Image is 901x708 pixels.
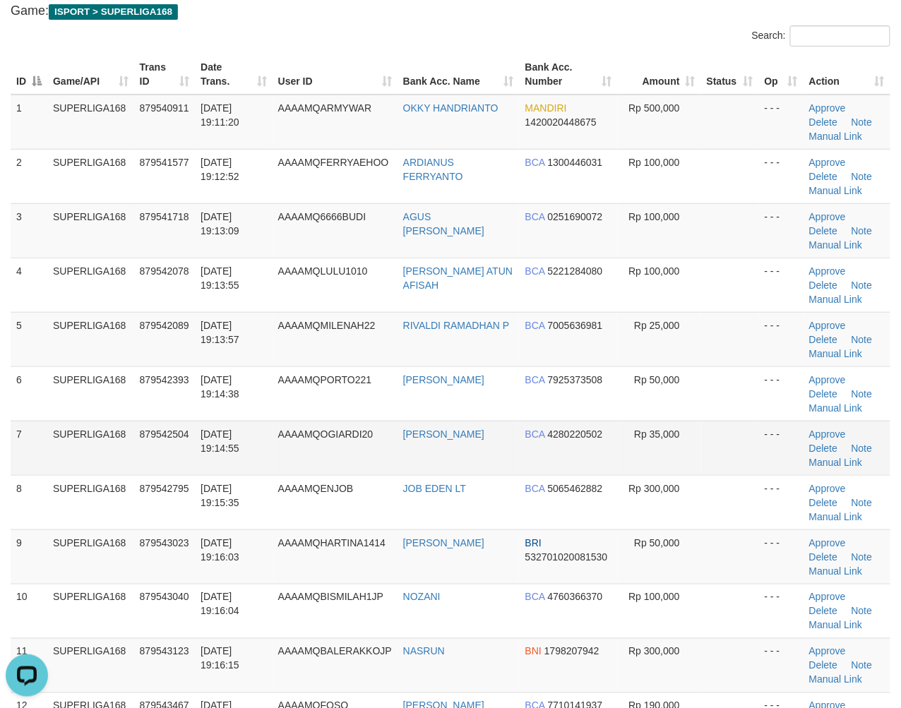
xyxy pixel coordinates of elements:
td: SUPERLIGA168 [47,258,134,312]
th: ID: activate to sort column descending [11,54,47,95]
a: Delete [809,280,837,291]
td: - - - [759,149,804,203]
td: - - - [759,421,804,475]
a: Manual Link [809,674,863,685]
a: OKKY HANDRIANTO [403,102,499,114]
span: Copy 1420020448675 to clipboard [525,116,597,128]
td: - - - [759,366,804,421]
a: Delete [809,606,837,617]
a: NASRUN [403,646,445,657]
a: RIVALDI RAMADHAN P [403,320,510,331]
span: BNI [525,646,542,657]
a: Delete [809,171,837,182]
span: [DATE] 19:16:03 [201,537,239,563]
span: Copy 7925373508 to clipboard [548,374,603,385]
span: 879542078 [140,265,189,277]
label: Search: [752,25,890,47]
td: SUPERLIGA168 [47,203,134,258]
span: BRI [525,537,542,548]
th: Bank Acc. Number: activate to sort column ascending [520,54,617,95]
h4: Game: [11,4,890,18]
td: 4 [11,258,47,312]
a: Note [852,497,873,508]
a: [PERSON_NAME] [403,537,484,548]
a: Note [852,334,873,345]
span: [DATE] 19:14:55 [201,428,239,454]
td: SUPERLIGA168 [47,366,134,421]
a: Delete [809,334,837,345]
td: - - - [759,258,804,312]
span: Rp 50,000 [634,537,680,548]
td: 2 [11,149,47,203]
span: [DATE] 19:16:15 [201,646,239,671]
a: Delete [809,388,837,400]
span: BCA [525,374,545,385]
td: SUPERLIGA168 [47,312,134,366]
span: Copy 1300446031 to clipboard [548,157,603,168]
span: Rp 300,000 [628,483,679,494]
span: [DATE] 19:12:52 [201,157,239,182]
span: [DATE] 19:16:04 [201,592,239,617]
span: Rp 100,000 [628,592,679,603]
a: Manual Link [809,185,863,196]
span: AAAAMQFERRYAEHOO [278,157,389,168]
a: Manual Link [809,457,863,468]
td: 11 [11,638,47,692]
a: Approve [809,211,846,222]
span: Rp 500,000 [628,102,679,114]
span: 879543040 [140,592,189,603]
a: Delete [809,551,837,563]
a: [PERSON_NAME] ATUN AFISAH [403,265,513,291]
a: Approve [809,374,846,385]
a: Manual Link [809,511,863,522]
a: Note [852,660,873,671]
a: Approve [809,483,846,494]
a: Note [852,443,873,454]
span: Copy 532701020081530 to clipboard [525,551,608,563]
td: SUPERLIGA168 [47,638,134,692]
td: - - - [759,203,804,258]
span: [DATE] 19:13:09 [201,211,239,236]
span: 879542504 [140,428,189,440]
span: [DATE] 19:11:20 [201,102,239,128]
span: Copy 1798207942 to clipboard [544,646,599,657]
span: BCA [525,265,545,277]
a: Manual Link [809,565,863,577]
a: Approve [809,265,846,277]
th: Action: activate to sort column ascending [804,54,890,95]
span: Rp 50,000 [634,374,680,385]
span: AAAAMQPORTO221 [278,374,372,385]
input: Search: [790,25,890,47]
span: Copy 4760366370 to clipboard [548,592,603,603]
td: SUPERLIGA168 [47,95,134,150]
span: AAAAMQARMYWAR [278,102,372,114]
th: Date Trans.: activate to sort column ascending [195,54,273,95]
a: Delete [809,443,837,454]
span: 879543023 [140,537,189,548]
td: 10 [11,584,47,638]
a: Delete [809,497,837,508]
td: - - - [759,95,804,150]
span: [DATE] 19:15:35 [201,483,239,508]
a: NOZANI [403,592,441,603]
a: [PERSON_NAME] [403,428,484,440]
span: Copy 7005636981 to clipboard [548,320,603,331]
span: [DATE] 19:13:57 [201,320,239,345]
span: 879542393 [140,374,189,385]
th: Op: activate to sort column ascending [759,54,804,95]
a: Approve [809,157,846,168]
span: 879541577 [140,157,189,168]
span: AAAAMQENJOB [278,483,354,494]
span: 879540911 [140,102,189,114]
span: MANDIRI [525,102,567,114]
td: 6 [11,366,47,421]
td: - - - [759,475,804,529]
td: 7 [11,421,47,475]
a: Delete [809,660,837,671]
span: Rp 100,000 [628,211,679,222]
a: Note [852,280,873,291]
td: SUPERLIGA168 [47,529,134,584]
span: [DATE] 19:13:55 [201,265,239,291]
span: AAAAMQMILENAH22 [278,320,376,331]
a: Approve [809,646,846,657]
